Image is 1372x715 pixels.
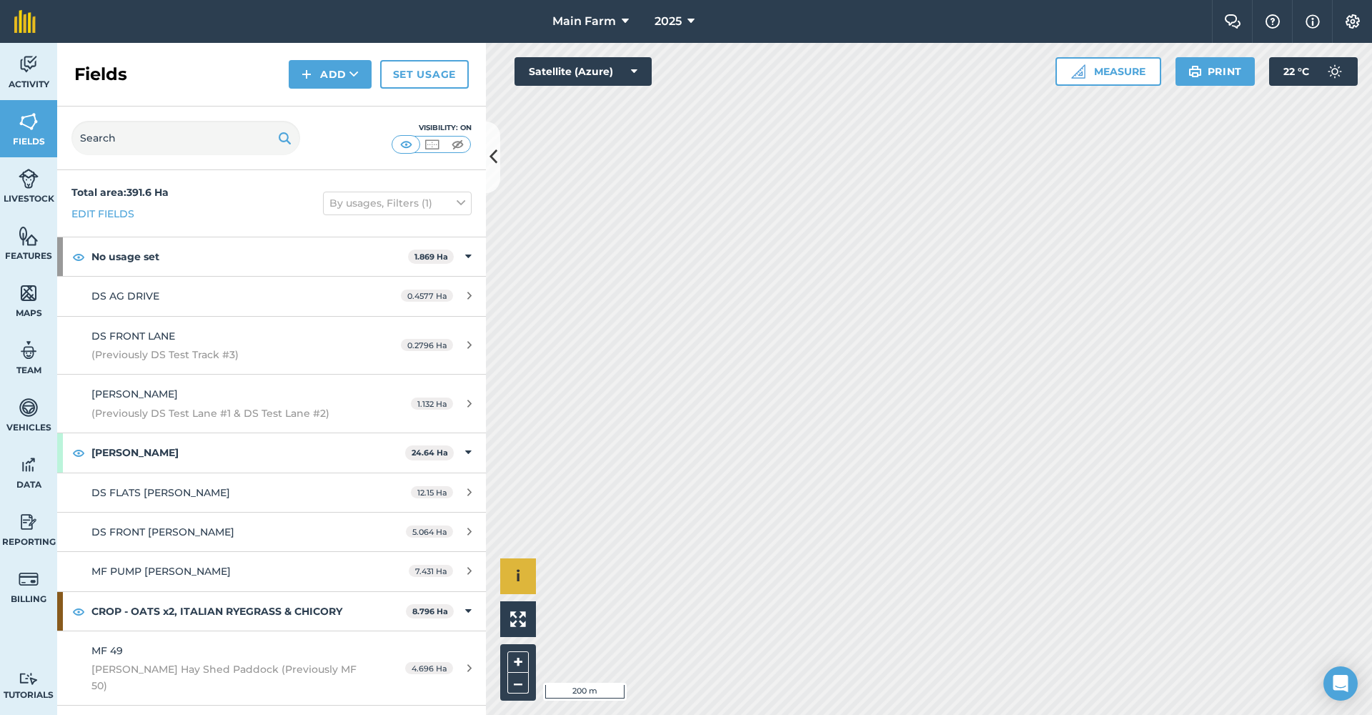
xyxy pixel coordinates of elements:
[91,290,159,302] span: DS AG DRIVE
[1306,13,1320,30] img: svg+xml;base64,PHN2ZyB4bWxucz0iaHR0cDovL3d3dy53My5vcmcvMjAwMC9zdmciIHdpZHRoPSIxNyIgaGVpZ2h0PSIxNy...
[91,388,178,400] span: [PERSON_NAME]
[406,526,453,538] span: 5.064 Ha
[91,526,234,538] span: DS FRONT [PERSON_NAME]
[1283,57,1309,86] span: 22 ° C
[552,13,616,30] span: Main Farm
[91,347,360,363] span: (Previously DS Test Track #3)
[91,661,360,694] span: [PERSON_NAME] Hay Shed Paddock (Previously MF 50)
[57,473,486,512] a: DS FLATS [PERSON_NAME]12.15 Ha
[411,398,453,410] span: 1.132 Ha
[19,168,39,189] img: svg+xml;base64,PD94bWwgdmVyc2lvbj0iMS4wIiBlbmNvZGluZz0idXRmLTgiPz4KPCEtLSBHZW5lcmF0b3I6IEFkb2JlIE...
[19,568,39,590] img: svg+xml;base64,PD94bWwgdmVyc2lvbj0iMS4wIiBlbmNvZGluZz0idXRmLTgiPz4KPCEtLSBHZW5lcmF0b3I6IEFkb2JlIE...
[74,63,127,86] h2: Fields
[449,137,467,152] img: svg+xml;base64,PHN2ZyB4bWxucz0iaHR0cDovL3d3dy53My5vcmcvMjAwMC9zdmciIHdpZHRoPSI1MCIgaGVpZ2h0PSI0MC...
[57,317,486,375] a: DS FRONT LANE(Previously DS Test Track #3)0.2796 Ha
[19,111,39,132] img: svg+xml;base64,PHN2ZyB4bWxucz0iaHR0cDovL3d3dy53My5vcmcvMjAwMC9zdmciIHdpZHRoPSI1NiIgaGVpZ2h0PSI2MC...
[1321,57,1349,86] img: svg+xml;base64,PD94bWwgdmVyc2lvbj0iMS4wIiBlbmNvZGluZz0idXRmLTgiPz4KPCEtLSBHZW5lcmF0b3I6IEFkb2JlIE...
[507,673,529,694] button: –
[19,397,39,418] img: svg+xml;base64,PD94bWwgdmVyc2lvbj0iMS4wIiBlbmNvZGluZz0idXRmLTgiPz4KPCEtLSBHZW5lcmF0b3I6IEFkb2JlIE...
[409,565,453,577] span: 7.431 Ha
[19,282,39,304] img: svg+xml;base64,PHN2ZyB4bWxucz0iaHR0cDovL3d3dy53My5vcmcvMjAwMC9zdmciIHdpZHRoPSI1NiIgaGVpZ2h0PSI2MC...
[1071,64,1085,79] img: Ruler icon
[423,137,441,152] img: svg+xml;base64,PHN2ZyB4bWxucz0iaHR0cDovL3d3dy53My5vcmcvMjAwMC9zdmciIHdpZHRoPSI1MCIgaGVpZ2h0PSI0MC...
[57,375,486,433] a: [PERSON_NAME](Previously DS Test Lane #1 & DS Test Lane #2)1.132 Ha
[19,225,39,247] img: svg+xml;base64,PHN2ZyB4bWxucz0iaHR0cDovL3d3dy53My5vcmcvMjAwMC9zdmciIHdpZHRoPSI1NiIgaGVpZ2h0PSI2MC...
[57,513,486,551] a: DS FRONT [PERSON_NAME]5.064 Ha
[91,592,406,631] strong: CROP - OATS x2, ITALIAN RYEGRASS & CHICORY
[278,129,292,147] img: svg+xml;base64,PHN2ZyB4bWxucz0iaHR0cDovL3d3dy53My5vcmcvMjAwMC9zdmciIHdpZHRoPSIxOSIgaGVpZ2h0PSIyNC...
[71,121,300,155] input: Search
[19,54,39,75] img: svg+xml;base64,PD94bWwgdmVyc2lvbj0iMS4wIiBlbmNvZGluZz0idXRmLTgiPz4KPCEtLSBHZW5lcmF0b3I6IEFkb2JlIE...
[397,137,415,152] img: svg+xml;base64,PHN2ZyB4bWxucz0iaHR0cDovL3d3dy53My5vcmcvMjAwMC9zdmciIHdpZHRoPSI1MCIgaGVpZ2h0PSI0MC...
[57,592,486,631] div: CROP - OATS x2, ITALIAN RYEGRASS & CHICORY8.796 Ha
[19,511,39,533] img: svg+xml;base64,PD94bWwgdmVyc2lvbj0iMS4wIiBlbmNvZGluZz0idXRmLTgiPz4KPCEtLSBHZW5lcmF0b3I6IEFkb2JlIE...
[412,448,448,458] strong: 24.64 Ha
[19,340,39,361] img: svg+xml;base64,PD94bWwgdmVyc2lvbj0iMS4wIiBlbmNvZGluZz0idXRmLTgiPz4KPCEtLSBHZW5lcmF0b3I6IEFkb2JlIE...
[655,13,682,30] span: 2025
[392,122,472,134] div: Visibility: On
[19,454,39,475] img: svg+xml;base64,PD94bWwgdmVyc2lvbj0iMS4wIiBlbmNvZGluZz0idXRmLTgiPz4KPCEtLSBHZW5lcmF0b3I6IEFkb2JlIE...
[1188,63,1202,80] img: svg+xml;base64,PHN2ZyB4bWxucz0iaHR0cDovL3d3dy53My5vcmcvMjAwMC9zdmciIHdpZHRoPSIxOSIgaGVpZ2h0PSIyNC...
[414,252,448,262] strong: 1.869 Ha
[71,186,169,199] strong: Total area : 391.6 Ha
[302,66,312,83] img: svg+xml;base64,PHN2ZyB4bWxucz0iaHR0cDovL3d3dy53My5vcmcvMjAwMC9zdmciIHdpZHRoPSIxNCIgaGVpZ2h0PSIyNC...
[72,444,85,461] img: svg+xml;base64,PHN2ZyB4bWxucz0iaHR0cDovL3d3dy53My5vcmcvMjAwMC9zdmciIHdpZHRoPSIxOCIgaGVpZ2h0PSIyNC...
[323,192,472,214] button: By usages, Filters (1)
[405,662,453,674] span: 4.696 Ha
[500,558,536,594] button: i
[91,237,408,276] strong: No usage set
[401,339,453,351] span: 0.2796 Ha
[289,60,372,89] button: Add
[57,433,486,472] div: [PERSON_NAME]24.64 Ha
[57,552,486,591] a: MF PUMP [PERSON_NAME]7.431 Ha
[57,237,486,276] div: No usage set1.869 Ha
[507,651,529,673] button: +
[411,486,453,498] span: 12.15 Ha
[91,644,123,657] span: MF 49
[91,486,230,499] span: DS FLATS [PERSON_NAME]
[14,10,36,33] img: fieldmargin Logo
[19,672,39,686] img: svg+xml;base64,PD94bWwgdmVyc2lvbj0iMS4wIiBlbmNvZGluZz0idXRmLTgiPz4KPCEtLSBHZW5lcmF0b3I6IEFkb2JlIE...
[1055,57,1161,86] button: Measure
[1175,57,1256,86] button: Print
[1269,57,1358,86] button: 22 °C
[57,277,486,315] a: DS AG DRIVE0.4577 Ha
[510,611,526,627] img: Four arrows, one pointing top left, one top right, one bottom right and the last bottom left
[1224,14,1241,29] img: Two speech bubbles overlapping with the left bubble in the forefront
[72,603,85,620] img: svg+xml;base64,PHN2ZyB4bWxucz0iaHR0cDovL3d3dy53My5vcmcvMjAwMC9zdmciIHdpZHRoPSIxOCIgaGVpZ2h0PSIyNC...
[514,57,652,86] button: Satellite (Azure)
[516,567,520,585] span: i
[57,631,486,705] a: MF 49[PERSON_NAME] Hay Shed Paddock (Previously MF 50)4.696 Ha
[91,405,360,421] span: (Previously DS Test Lane #1 & DS Test Lane #2)
[1264,14,1281,29] img: A question mark icon
[91,433,405,472] strong: [PERSON_NAME]
[401,290,453,302] span: 0.4577 Ha
[91,330,175,342] span: DS FRONT LANE
[1344,14,1361,29] img: A cog icon
[71,206,134,222] a: Edit fields
[412,606,448,616] strong: 8.796 Ha
[72,248,85,265] img: svg+xml;base64,PHN2ZyB4bWxucz0iaHR0cDovL3d3dy53My5vcmcvMjAwMC9zdmciIHdpZHRoPSIxOCIgaGVpZ2h0PSIyNC...
[1323,666,1358,701] div: Open Intercom Messenger
[380,60,469,89] a: Set usage
[91,565,231,578] span: MF PUMP [PERSON_NAME]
